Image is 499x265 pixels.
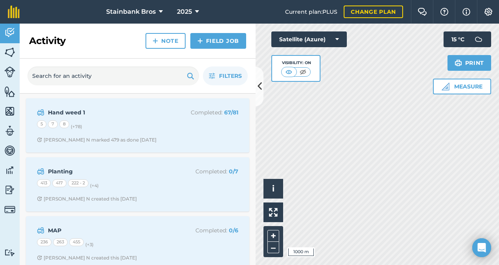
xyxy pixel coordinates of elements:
input: Search for an activity [28,66,199,85]
a: Field Job [190,33,246,49]
img: svg+xml;base64,PHN2ZyB4bWxucz0iaHR0cDovL3d3dy53My5vcmcvMjAwMC9zdmciIHdpZHRoPSIxNyIgaGVpZ2h0PSIxNy... [462,7,470,17]
div: 455 [69,238,84,246]
p: Completed : [176,226,238,235]
img: svg+xml;base64,PD94bWwgdmVyc2lvbj0iMS4wIiBlbmNvZGluZz0idXRmLTgiPz4KPCEtLSBHZW5lcmF0b3I6IEFkb2JlIE... [4,27,15,39]
span: 15 ° C [451,31,464,47]
div: 5 [37,120,46,128]
img: Clock with arrow pointing clockwise [37,196,42,201]
img: Two speech bubbles overlapping with the left bubble in the forefront [418,8,427,16]
img: svg+xml;base64,PHN2ZyB4bWxucz0iaHR0cDovL3d3dy53My5vcmcvMjAwMC9zdmciIHdpZHRoPSIxOSIgaGVpZ2h0PSIyNC... [455,58,462,68]
img: svg+xml;base64,PD94bWwgdmVyc2lvbj0iMS4wIiBlbmNvZGluZz0idXRmLTgiPz4KPCEtLSBHZW5lcmF0b3I6IEFkb2JlIE... [4,66,15,77]
div: [PERSON_NAME] N created this [DATE] [37,255,137,261]
button: – [267,242,279,253]
img: svg+xml;base64,PHN2ZyB4bWxucz0iaHR0cDovL3d3dy53My5vcmcvMjAwMC9zdmciIHdpZHRoPSI1NiIgaGVpZ2h0PSI2MC... [4,46,15,58]
div: Visibility: On [281,60,311,66]
a: Change plan [344,6,403,18]
strong: Planting [48,167,173,176]
img: svg+xml;base64,PD94bWwgdmVyc2lvbj0iMS4wIiBlbmNvZGluZz0idXRmLTgiPz4KPCEtLSBHZW5lcmF0b3I6IEFkb2JlIE... [37,108,44,117]
img: Four arrows, one pointing top left, one top right, one bottom right and the last bottom left [269,208,278,217]
span: Stainbank Bros [106,7,156,17]
img: svg+xml;base64,PD94bWwgdmVyc2lvbj0iMS4wIiBlbmNvZGluZz0idXRmLTgiPz4KPCEtLSBHZW5lcmF0b3I6IEFkb2JlIE... [471,31,486,47]
img: svg+xml;base64,PD94bWwgdmVyc2lvbj0iMS4wIiBlbmNvZGluZz0idXRmLTgiPz4KPCEtLSBHZW5lcmF0b3I6IEFkb2JlIE... [4,249,15,256]
img: Ruler icon [442,83,449,90]
strong: 67 / 81 [224,109,238,116]
div: 8 [59,120,69,128]
img: svg+xml;base64,PD94bWwgdmVyc2lvbj0iMS4wIiBlbmNvZGluZz0idXRmLTgiPz4KPCEtLSBHZW5lcmF0b3I6IEFkb2JlIE... [37,226,44,235]
img: svg+xml;base64,PHN2ZyB4bWxucz0iaHR0cDovL3d3dy53My5vcmcvMjAwMC9zdmciIHdpZHRoPSI1MCIgaGVpZ2h0PSI0MC... [298,68,308,76]
img: svg+xml;base64,PHN2ZyB4bWxucz0iaHR0cDovL3d3dy53My5vcmcvMjAwMC9zdmciIHdpZHRoPSI1MCIgaGVpZ2h0PSI0MC... [284,68,294,76]
p: Completed : [176,108,238,117]
img: svg+xml;base64,PHN2ZyB4bWxucz0iaHR0cDovL3d3dy53My5vcmcvMjAwMC9zdmciIHdpZHRoPSIxOSIgaGVpZ2h0PSIyNC... [187,71,194,81]
strong: Hand weed 1 [48,108,173,117]
img: svg+xml;base64,PD94bWwgdmVyc2lvbj0iMS4wIiBlbmNvZGluZz0idXRmLTgiPz4KPCEtLSBHZW5lcmF0b3I6IEFkb2JlIE... [4,125,15,137]
img: svg+xml;base64,PD94bWwgdmVyc2lvbj0iMS4wIiBlbmNvZGluZz0idXRmLTgiPz4KPCEtLSBHZW5lcmF0b3I6IEFkb2JlIE... [4,184,15,196]
a: Note [145,33,186,49]
h2: Activity [29,35,66,47]
img: svg+xml;base64,PHN2ZyB4bWxucz0iaHR0cDovL3d3dy53My5vcmcvMjAwMC9zdmciIHdpZHRoPSIxNCIgaGVpZ2h0PSIyNC... [153,36,158,46]
img: A cog icon [484,8,493,16]
div: [PERSON_NAME] N created this [DATE] [37,196,137,202]
p: Completed : [176,167,238,176]
img: svg+xml;base64,PHN2ZyB4bWxucz0iaHR0cDovL3d3dy53My5vcmcvMjAwMC9zdmciIHdpZHRoPSI1NiIgaGVpZ2h0PSI2MC... [4,86,15,98]
div: Open Intercom Messenger [472,238,491,257]
div: 413 [37,179,51,187]
button: 15 °C [444,31,491,47]
button: + [267,230,279,242]
button: Print [447,55,492,71]
img: fieldmargin Logo [8,6,20,18]
button: Satellite (Azure) [271,31,347,47]
img: Clock with arrow pointing clockwise [37,137,42,142]
strong: MAP [48,226,173,235]
strong: 0 / 6 [229,227,238,234]
div: 263 [53,238,68,246]
img: svg+xml;base64,PD94bWwgdmVyc2lvbj0iMS4wIiBlbmNvZGluZz0idXRmLTgiPz4KPCEtLSBHZW5lcmF0b3I6IEFkb2JlIE... [4,204,15,215]
div: 417 [52,179,66,187]
img: svg+xml;base64,PD94bWwgdmVyc2lvbj0iMS4wIiBlbmNvZGluZz0idXRmLTgiPz4KPCEtLSBHZW5lcmF0b3I6IEFkb2JlIE... [4,145,15,156]
div: [PERSON_NAME] N marked 479 as done [DATE] [37,137,157,143]
span: i [272,184,274,193]
button: i [263,179,283,199]
div: 236 [37,238,52,246]
a: PlantingCompleted: 0/7413417222 - 2(+4)Clock with arrow pointing clockwise[PERSON_NAME] N created... [31,162,245,207]
small: (+ 4 ) [90,183,99,188]
span: 2025 [177,7,192,17]
strong: 0 / 7 [229,168,238,175]
button: Filters [203,66,248,85]
a: Hand weed 1Completed: 67/81578(+78)Clock with arrow pointing clockwise[PERSON_NAME] N marked 479 ... [31,103,245,148]
img: A question mark icon [440,8,449,16]
span: Current plan : PLUS [285,7,337,16]
img: Clock with arrow pointing clockwise [37,255,42,260]
img: svg+xml;base64,PD94bWwgdmVyc2lvbj0iMS4wIiBlbmNvZGluZz0idXRmLTgiPz4KPCEtLSBHZW5lcmF0b3I6IEFkb2JlIE... [4,164,15,176]
small: (+ 3 ) [85,242,94,247]
span: Filters [219,72,242,80]
img: svg+xml;base64,PHN2ZyB4bWxucz0iaHR0cDovL3d3dy53My5vcmcvMjAwMC9zdmciIHdpZHRoPSIxNCIgaGVpZ2h0PSIyNC... [197,36,203,46]
img: svg+xml;base64,PHN2ZyB4bWxucz0iaHR0cDovL3d3dy53My5vcmcvMjAwMC9zdmciIHdpZHRoPSI1NiIgaGVpZ2h0PSI2MC... [4,105,15,117]
div: 7 [48,120,58,128]
button: Measure [433,79,491,94]
small: (+ 78 ) [71,124,82,129]
img: svg+xml;base64,PD94bWwgdmVyc2lvbj0iMS4wIiBlbmNvZGluZz0idXRmLTgiPz4KPCEtLSBHZW5lcmF0b3I6IEFkb2JlIE... [37,167,44,176]
div: 222 - 2 [68,179,88,187]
